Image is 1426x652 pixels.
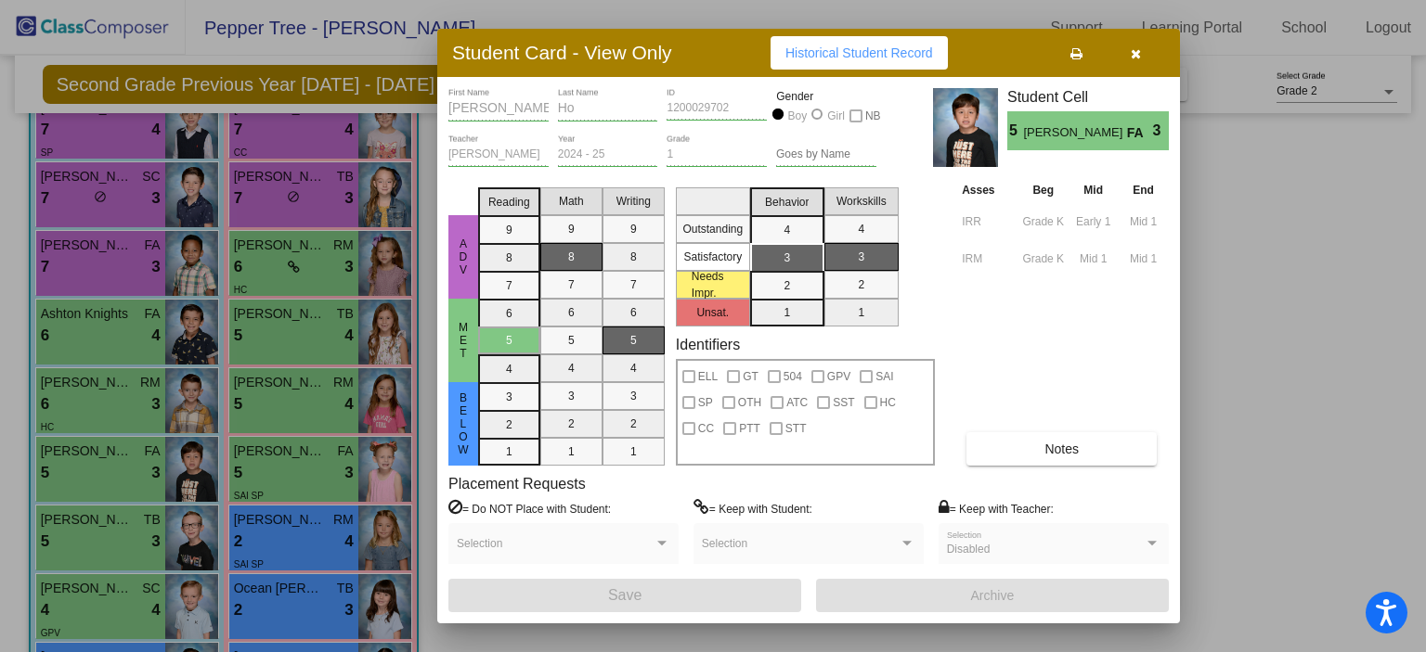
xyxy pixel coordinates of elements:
[784,365,802,388] span: 504
[676,336,740,353] label: Identifiers
[971,588,1015,603] span: Archive
[448,499,611,518] label: = Do NOT Place with Student:
[966,432,1157,466] button: Notes
[1044,441,1079,456] span: Notes
[694,499,812,518] label: = Keep with Student:
[939,499,1054,518] label: = Keep with Teacher:
[698,417,714,440] span: CC
[448,579,801,612] button: Save
[1023,123,1126,143] span: [PERSON_NAME]
[1153,120,1169,142] span: 3
[833,391,854,414] span: SST
[826,108,845,124] div: Girl
[1018,180,1069,200] th: Beg
[827,365,850,388] span: GPV
[776,88,876,105] mat-label: Gender
[947,543,991,556] span: Disabled
[771,36,948,70] button: Historical Student Record
[743,365,758,388] span: GT
[667,148,767,161] input: grade
[880,391,896,414] span: HC
[738,391,761,414] span: OTH
[787,108,808,124] div: Boy
[865,105,881,127] span: NB
[698,391,713,414] span: SP
[1069,180,1118,200] th: Mid
[1118,180,1169,200] th: End
[786,391,808,414] span: ATC
[776,148,876,161] input: goes by name
[455,391,472,456] span: beLow
[448,148,549,161] input: teacher
[739,417,760,440] span: PTT
[962,208,1013,236] input: assessment
[558,148,658,161] input: year
[1007,88,1169,106] h3: Student Cell
[455,237,472,276] span: ADV
[875,365,893,388] span: SAI
[785,417,807,440] span: STT
[1007,120,1023,142] span: 5
[455,321,472,360] span: Met
[1127,123,1153,143] span: FA
[698,365,718,388] span: ELL
[785,45,933,60] span: Historical Student Record
[448,475,586,492] label: Placement Requests
[957,180,1018,200] th: Asses
[816,579,1169,612] button: Archive
[962,245,1013,273] input: assessment
[667,102,767,115] input: Enter ID
[608,587,642,603] span: Save
[452,41,672,64] h3: Student Card - View Only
